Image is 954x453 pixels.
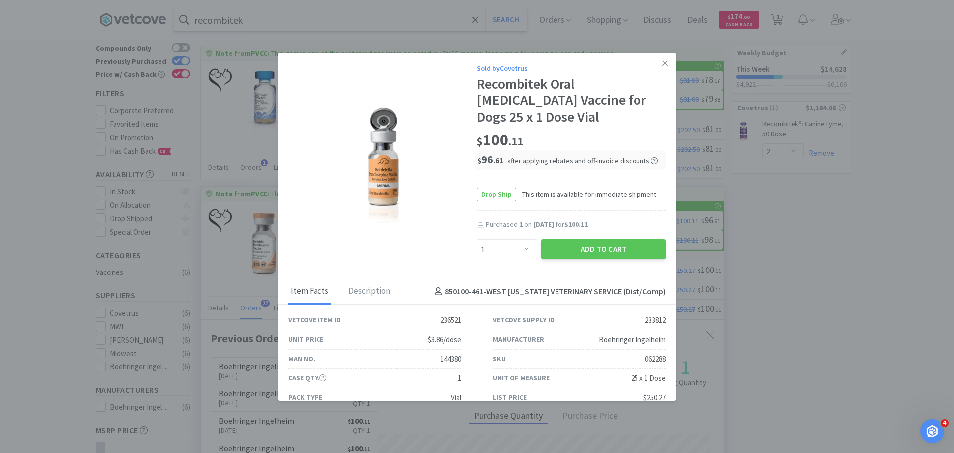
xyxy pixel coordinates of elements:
[477,156,481,165] span: $
[288,279,331,304] div: Item Facts
[288,314,341,325] div: Vetcove Item ID
[486,220,666,230] div: Purchased on for
[599,334,666,346] div: Boehringer Ingelheim
[493,353,506,364] div: SKU
[516,189,656,200] span: This item is available for immediate shipment
[564,220,588,229] span: $100.11
[288,372,326,383] div: Case Qty.
[493,156,503,165] span: . 61
[477,134,483,148] span: $
[533,220,554,229] span: [DATE]
[920,419,944,443] iframe: Intercom live chat
[507,156,658,165] span: after applying rebates and off-invoice discounts
[288,392,322,403] div: Pack Type
[288,353,315,364] div: Man No.
[440,353,461,365] div: 144380
[493,314,555,325] div: Vetcove Supply ID
[477,130,523,150] span: 100
[477,152,503,166] span: 96
[440,314,461,326] div: 236521
[345,98,420,223] img: 23542ad0331a45ac851db4f816045345_233812.png
[346,279,393,304] div: Description
[428,334,461,346] div: $3.86/dose
[477,63,666,74] div: Sold by Covetrus
[493,392,527,403] div: List Price
[451,392,461,404] div: Vial
[431,285,666,298] h4: 850100-461 - WEST [US_STATE] VETERINARY SERVICE (Dist/Comp)
[477,76,666,126] div: Recombitek Oral [MEDICAL_DATA] Vaccine for Dogs 25 x 1 Dose Vial
[458,372,461,384] div: 1
[541,239,666,259] button: Add to Cart
[508,134,523,148] span: . 11
[493,372,550,383] div: Unit of Measure
[941,419,949,427] span: 4
[288,334,323,345] div: Unit Price
[645,353,666,365] div: 062288
[643,392,666,404] div: $250.27
[631,372,666,384] div: 25 x 1 Dose
[519,220,523,229] span: 1
[645,314,666,326] div: 233812
[493,334,544,345] div: Manufacturer
[477,188,516,201] span: Drop Ship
